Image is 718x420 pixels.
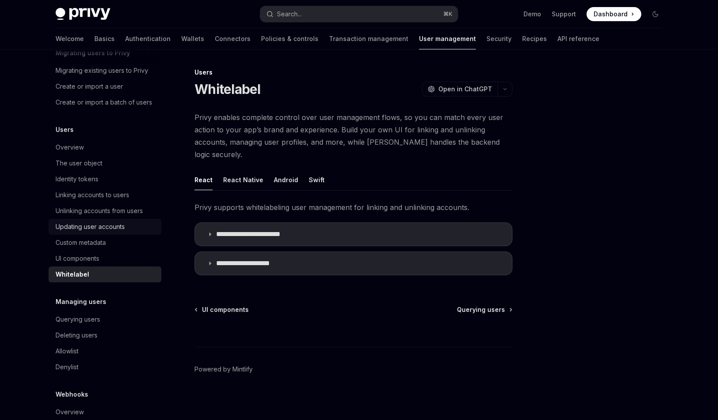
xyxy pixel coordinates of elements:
[195,305,249,314] a: UI components
[56,362,79,372] div: Denylist
[56,389,88,400] h5: Webhooks
[49,359,161,375] a: Denylist
[443,11,452,18] span: ⌘ K
[56,124,74,135] h5: Users
[49,343,161,359] a: Allowlist
[194,365,253,374] a: Powered by Mintlify
[56,97,152,108] div: Create or import a batch of users
[49,311,161,327] a: Querying users
[457,305,505,314] span: Querying users
[125,28,171,49] a: Authentication
[274,169,298,190] button: Android
[419,28,476,49] a: User management
[49,63,161,79] a: Migrating existing users to Privy
[194,201,512,214] span: Privy supports whitelabeling user management for linking and unlinking accounts.
[202,305,249,314] span: UI components
[56,314,100,325] div: Querying users
[56,65,148,76] div: Migrating existing users to Privy
[194,68,512,77] div: Users
[49,203,161,219] a: Unlinking accounts from users
[524,10,541,19] a: Demo
[56,237,106,248] div: Custom metadata
[587,7,641,21] a: Dashboard
[486,28,512,49] a: Security
[648,7,662,21] button: Toggle dark mode
[223,169,263,190] button: React Native
[49,171,161,187] a: Identity tokens
[309,169,325,190] button: Swift
[49,187,161,203] a: Linking accounts to users
[56,28,84,49] a: Welcome
[56,407,84,417] div: Overview
[56,330,97,341] div: Deleting users
[56,253,99,264] div: UI components
[277,9,302,19] div: Search...
[438,85,492,94] span: Open in ChatGPT
[56,81,123,92] div: Create or import a user
[49,251,161,266] a: UI components
[49,266,161,282] a: Whitelabel
[49,327,161,343] a: Deleting users
[260,6,458,22] button: Open search
[594,10,628,19] span: Dashboard
[56,190,129,200] div: Linking accounts to users
[457,305,512,314] a: Querying users
[49,235,161,251] a: Custom metadata
[552,10,576,19] a: Support
[194,111,512,161] span: Privy enables complete control over user management flows, so you can match every user action to ...
[557,28,599,49] a: API reference
[56,8,110,20] img: dark logo
[194,169,213,190] button: React
[261,28,318,49] a: Policies & controls
[49,155,161,171] a: The user object
[56,346,79,356] div: Allowlist
[56,269,89,280] div: Whitelabel
[181,28,204,49] a: Wallets
[56,142,84,153] div: Overview
[49,94,161,110] a: Create or import a batch of users
[56,206,143,216] div: Unlinking accounts from users
[49,139,161,155] a: Overview
[49,219,161,235] a: Updating user accounts
[194,81,261,97] h1: Whitelabel
[49,404,161,420] a: Overview
[422,82,497,97] button: Open in ChatGPT
[56,296,106,307] h5: Managing users
[215,28,251,49] a: Connectors
[56,221,125,232] div: Updating user accounts
[56,158,102,169] div: The user object
[329,28,408,49] a: Transaction management
[94,28,115,49] a: Basics
[56,174,98,184] div: Identity tokens
[522,28,547,49] a: Recipes
[49,79,161,94] a: Create or import a user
